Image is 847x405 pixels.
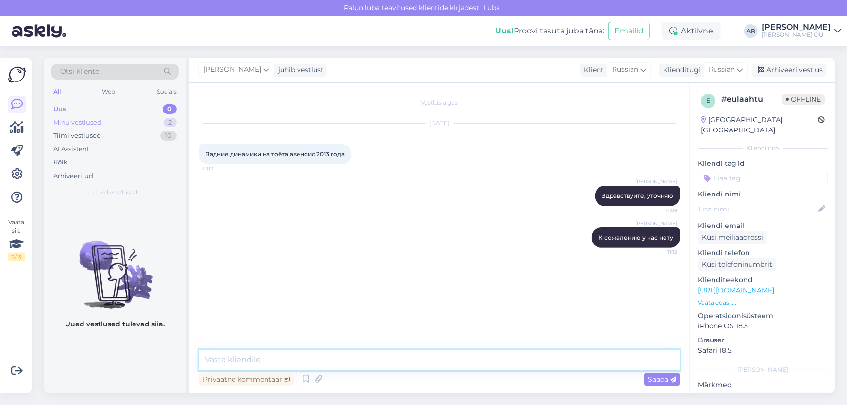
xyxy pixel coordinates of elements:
[662,22,721,40] div: Aktiivne
[163,104,177,114] div: 0
[93,188,138,197] span: Uued vestlused
[709,65,735,75] span: Russian
[641,248,677,256] span: 11:12
[744,24,758,38] div: AR
[698,321,828,331] p: iPhone OS 18.5
[762,23,830,31] div: [PERSON_NAME]
[698,298,828,307] p: Vaata edasi ...
[580,65,604,75] div: Klient
[203,65,261,75] span: [PERSON_NAME]
[648,375,676,384] span: Saada
[8,253,25,261] div: 2 / 3
[721,94,782,105] div: # eulaahtu
[635,178,677,185] span: [PERSON_NAME]
[602,192,673,199] span: Здравствуйте, уточняю
[698,171,828,185] input: Lisa tag
[698,335,828,345] p: Brauser
[155,85,179,98] div: Socials
[698,345,828,356] p: Safari 18.5
[164,118,177,128] div: 2
[698,144,828,153] div: Kliendi info
[495,25,604,37] div: Proovi tasuta juba täna:
[53,171,93,181] div: Arhiveeritud
[706,97,710,104] span: e
[51,85,63,98] div: All
[100,85,117,98] div: Web
[53,131,101,141] div: Tiimi vestlused
[698,258,776,271] div: Küsi telefoninumbrit
[698,275,828,285] p: Klienditeekond
[495,26,514,35] b: Uus!
[698,248,828,258] p: Kliendi telefon
[698,204,816,214] input: Lisa nimi
[53,145,89,154] div: AI Assistent
[698,189,828,199] p: Kliendi nimi
[698,365,828,374] div: [PERSON_NAME]
[199,119,680,128] div: [DATE]
[199,98,680,107] div: Vestlus algas
[698,380,828,390] p: Märkmed
[752,64,827,77] div: Arhiveeri vestlus
[698,221,828,231] p: Kliendi email
[202,165,238,172] span: 11:07
[762,31,830,39] div: [PERSON_NAME] OÜ
[635,220,677,227] span: [PERSON_NAME]
[598,234,673,241] span: К сожалению у нас нету
[481,3,503,12] span: Luba
[44,223,186,310] img: No chats
[698,286,774,294] a: [URL][DOMAIN_NAME]
[53,158,67,167] div: Kõik
[8,218,25,261] div: Vaata siia
[199,373,294,386] div: Privaatne kommentaar
[66,319,165,329] p: Uued vestlused tulevad siia.
[698,159,828,169] p: Kliendi tag'id
[782,94,825,105] span: Offline
[701,115,818,135] div: [GEOGRAPHIC_DATA], [GEOGRAPHIC_DATA]
[612,65,638,75] span: Russian
[160,131,177,141] div: 10
[608,22,650,40] button: Emailid
[53,104,66,114] div: Uus
[762,23,841,39] a: [PERSON_NAME][PERSON_NAME] OÜ
[641,207,677,214] span: 11:09
[206,150,345,158] span: Задние динамики на тоёта авенсис 2013 года
[698,231,767,244] div: Küsi meiliaadressi
[659,65,700,75] div: Klienditugi
[60,66,99,77] span: Otsi kliente
[698,311,828,321] p: Operatsioonisüsteem
[8,65,26,84] img: Askly Logo
[53,118,101,128] div: Minu vestlused
[274,65,324,75] div: juhib vestlust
